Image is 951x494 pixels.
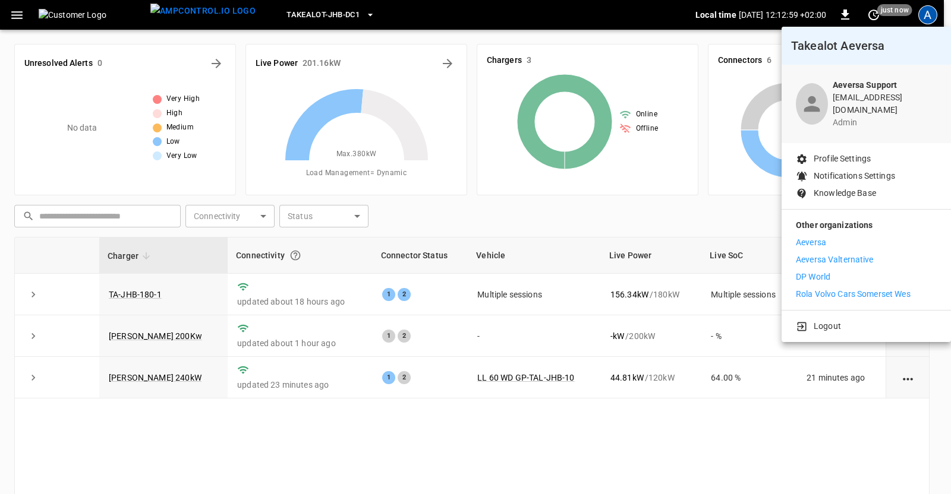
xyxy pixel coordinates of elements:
[791,36,941,55] h6: Takealot Aeversa
[796,271,830,283] p: DP World
[796,288,911,300] p: Rola Volvo Cars Somerset Wes
[833,80,897,90] b: Aeversa Support
[833,91,937,116] p: [EMAIL_ADDRESS][DOMAIN_NAME]
[814,170,895,182] p: Notifications Settings
[814,320,841,332] p: Logout
[796,254,874,266] p: Aeversa Valternative
[814,153,871,165] p: Profile Settings
[814,187,876,199] p: Knowledge Base
[833,116,937,129] p: admin
[796,219,937,236] p: Other organizations
[796,83,828,125] div: profile-icon
[796,236,826,249] p: Aeversa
